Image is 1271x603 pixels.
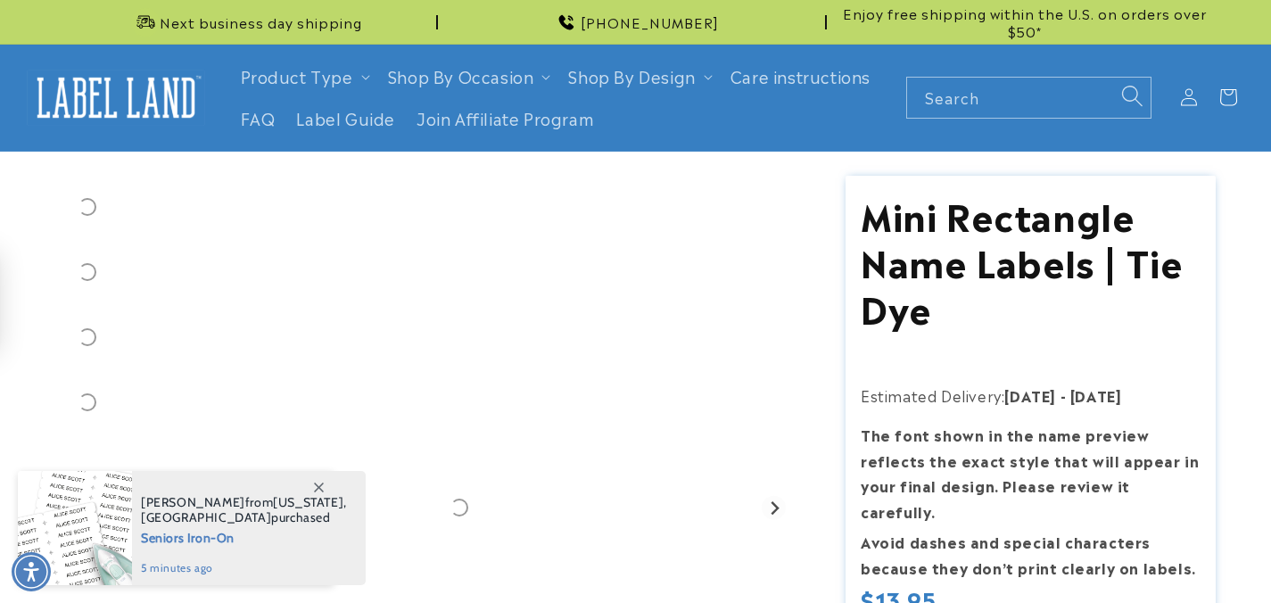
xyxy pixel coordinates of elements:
div: Go to slide 4 [56,371,119,434]
strong: The font shown in the name preview reflects the exact style that will appear in your final design... [861,424,1199,522]
a: Label Guide [285,97,406,139]
div: Accessibility Menu [12,552,51,591]
span: from , purchased [141,495,347,525]
button: Next slide [762,496,786,520]
a: Shop By Design [568,64,695,87]
div: Go to slide 2 [56,241,119,303]
span: [GEOGRAPHIC_DATA] [141,509,271,525]
strong: [DATE] [1004,384,1056,406]
strong: [DATE] [1070,384,1122,406]
button: Search [1112,77,1151,116]
summary: Shop By Design [557,55,719,97]
span: Shop By Occasion [388,66,534,87]
span: [PHONE_NUMBER] [581,13,719,31]
span: Label Guide [296,108,395,128]
span: [PERSON_NAME] [141,494,245,510]
h1: Mini Rectangle Name Labels | Tie Dye [861,191,1200,330]
span: Next business day shipping [160,13,362,31]
span: Enjoy free shipping within the U.S. on orders over $50* [834,4,1216,39]
span: Join Affiliate Program [417,108,594,128]
div: Go to slide 3 [56,306,119,368]
p: Estimated Delivery: [861,383,1200,409]
span: FAQ [241,108,276,128]
a: Care instructions [720,55,881,97]
summary: Product Type [230,55,377,97]
span: [US_STATE] [273,494,343,510]
summary: Shop By Occasion [377,55,558,97]
a: Join Affiliate Program [406,97,605,139]
a: FAQ [230,97,286,139]
div: Go to slide 5 [56,436,119,499]
div: Go to slide 1 [56,176,119,238]
a: Label Land [21,63,212,132]
strong: Avoid dashes and special characters because they don’t print clearly on labels. [861,531,1196,578]
img: Label Land [27,70,205,125]
span: Care instructions [730,66,871,87]
a: Product Type [241,64,353,87]
strong: - [1061,384,1067,406]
